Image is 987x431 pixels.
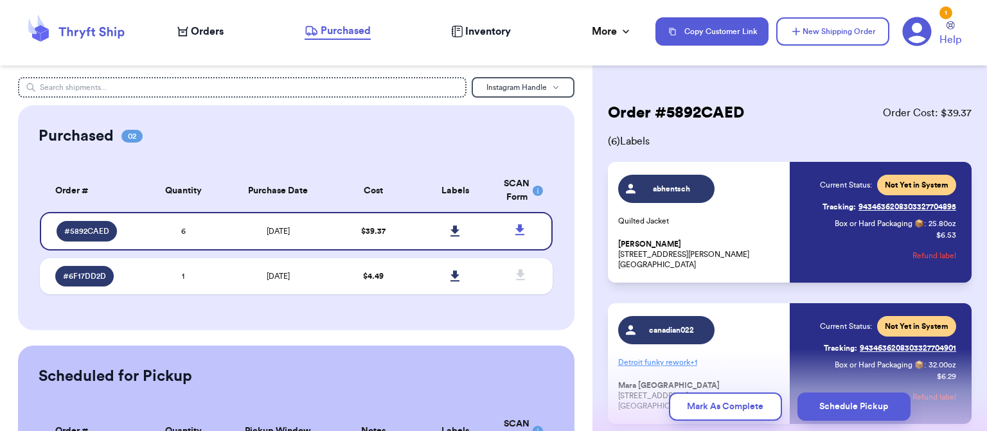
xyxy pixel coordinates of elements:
span: [PERSON_NAME] [618,240,681,249]
a: Purchased [305,23,371,40]
span: Help [939,32,961,48]
div: More [592,24,632,39]
span: $ 39.37 [361,227,386,235]
span: # 6F17DD2D [63,271,106,281]
p: [STREET_ADDRESS][PERSON_NAME] [GEOGRAPHIC_DATA] [618,239,782,270]
button: Instagram Handle [472,77,574,98]
span: $ 4.49 [363,272,384,280]
div: SCAN Form [504,177,537,204]
p: $ 6.53 [936,230,956,240]
button: Mark As Complete [669,392,782,421]
span: 1 [182,272,184,280]
span: Orders [191,24,224,39]
span: Inventory [465,24,511,39]
button: New Shipping Order [776,17,889,46]
span: [DATE] [267,272,290,280]
span: Tracking: [822,202,856,212]
a: Tracking:9434636208303327704895 [822,197,956,217]
p: [STREET_ADDRESS] [GEOGRAPHIC_DATA], MI 48085 [618,380,782,411]
button: Copy Customer Link [655,17,769,46]
span: Box or Hard Packaging 📦 [835,220,924,227]
a: Inventory [451,24,511,39]
span: Not Yet in System [885,180,948,190]
h2: Scheduled for Pickup [39,366,192,387]
span: 32.00 oz [929,360,956,370]
span: : [924,360,926,370]
a: 1 [902,17,932,46]
th: Cost [332,170,414,212]
a: Orders [177,24,224,39]
input: Search shipments... [18,77,467,98]
span: Current Status: [820,321,872,331]
span: Box or Hard Packaging 📦 [835,361,924,369]
th: Order # [40,170,143,212]
span: + 1 [690,358,697,366]
span: Instagram Handle [486,84,547,91]
span: [DATE] [267,227,290,235]
button: Schedule Pickup [797,392,911,421]
span: 6 [181,227,186,235]
span: 25.80 oz [929,218,956,229]
button: Refund label [912,242,956,270]
span: abhentsch [641,184,702,194]
span: # 5892CAED [64,226,109,236]
th: Quantity [142,170,224,212]
span: canadian022 [641,325,702,335]
p: Detroit funky rework [618,352,782,373]
th: Purchase Date [224,170,332,212]
div: 1 [939,6,952,19]
p: Quilted Jacket [618,216,782,226]
span: : [924,218,926,229]
h2: Purchased [39,126,114,146]
span: Order Cost: $ 39.37 [883,105,972,121]
th: Labels [414,170,496,212]
span: Current Status: [820,180,872,190]
a: Help [939,21,961,48]
span: Purchased [321,23,371,39]
span: Tracking: [824,343,857,353]
h2: Order # 5892CAED [608,103,744,123]
p: $ 6.29 [937,371,956,382]
span: Not Yet in System [885,321,948,331]
span: ( 6 ) Labels [608,134,972,149]
span: 02 [121,130,143,143]
span: Mara [GEOGRAPHIC_DATA] [618,381,720,391]
a: Tracking:9434636208303327704901 [824,338,956,358]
